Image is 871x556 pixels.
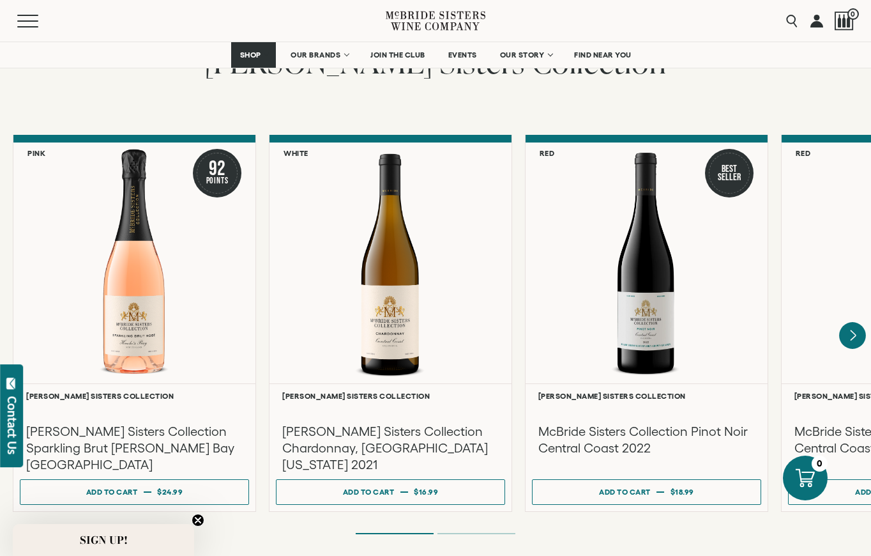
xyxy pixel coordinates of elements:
[276,479,505,505] button: Add to cart $16.99
[670,488,694,496] span: $18.99
[26,423,243,473] h3: [PERSON_NAME] Sisters Collection Sparkling Brut [PERSON_NAME] Bay [GEOGRAPHIC_DATA]
[26,392,243,400] h6: [PERSON_NAME] Sisters Collection
[566,42,640,68] a: FIND NEAR YOU
[437,533,515,534] li: Page dot 2
[13,135,256,512] a: Pink 92 Points McBride Sisters Collection Sparkling Brut Rose Hawke's Bay NV [PERSON_NAME] Sister...
[231,42,276,68] a: SHOP
[796,149,811,157] h6: Red
[356,533,434,534] li: Page dot 1
[282,42,356,68] a: OUR BRANDS
[6,396,19,454] div: Contact Us
[86,483,138,501] div: Add to cart
[269,135,512,512] a: White McBride Sisters Collection Chardonnay, Central Coast California [PERSON_NAME] Sisters Colle...
[538,392,755,400] h6: [PERSON_NAME] Sisters Collection
[540,149,555,157] h6: Red
[192,514,204,527] button: Close teaser
[414,488,438,496] span: $16.99
[525,135,768,512] a: Red Best Seller McBride Sisters Collection Central Coast Pinot Noir [PERSON_NAME] Sisters Collect...
[492,42,560,68] a: OUR STORY
[284,149,308,157] h6: White
[362,42,434,68] a: JOIN THE CLUB
[538,423,755,456] h3: McBride Sisters Collection Pinot Noir Central Coast 2022
[370,50,425,59] span: JOIN THE CLUB
[27,149,45,157] h6: Pink
[500,50,545,59] span: OUR STORY
[847,8,859,20] span: 0
[440,42,485,68] a: EVENTS
[448,50,477,59] span: EVENTS
[291,50,340,59] span: OUR BRANDS
[532,479,761,505] button: Add to cart $18.99
[282,423,499,473] h3: [PERSON_NAME] Sisters Collection Chardonnay, [GEOGRAPHIC_DATA][US_STATE] 2021
[812,456,828,472] div: 0
[343,483,395,501] div: Add to cart
[239,50,261,59] span: SHOP
[80,532,128,548] span: SIGN UP!
[839,322,866,349] button: Next
[157,488,183,496] span: $24.99
[574,50,632,59] span: FIND NEAR YOU
[599,483,651,501] div: Add to cart
[20,479,249,505] button: Add to cart $24.99
[13,524,194,556] div: SIGN UP!Close teaser
[17,15,63,27] button: Mobile Menu Trigger
[282,392,499,400] h6: [PERSON_NAME] Sisters Collection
